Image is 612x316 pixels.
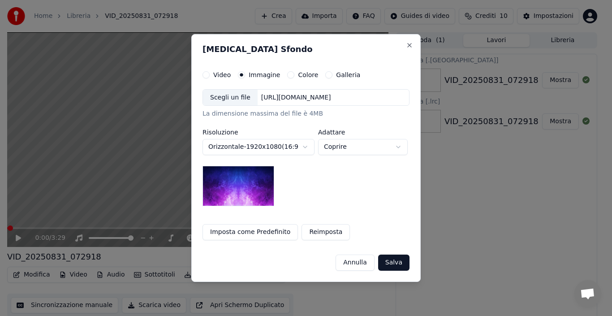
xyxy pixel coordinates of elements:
button: Imposta come Predefinito [203,224,298,240]
button: Annulla [336,255,375,271]
label: Immagine [249,72,280,78]
label: Video [213,72,231,78]
button: Reimposta [302,224,350,240]
div: Scegli un file [203,90,258,106]
button: Salva [378,255,409,271]
label: Risoluzione [203,129,315,135]
h2: [MEDICAL_DATA] Sfondo [203,45,409,53]
div: La dimensione massima del file è 4MB [203,110,409,119]
div: [URL][DOMAIN_NAME] [258,93,335,102]
label: Adattare [318,129,408,135]
label: Galleria [336,72,360,78]
label: Colore [298,72,318,78]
